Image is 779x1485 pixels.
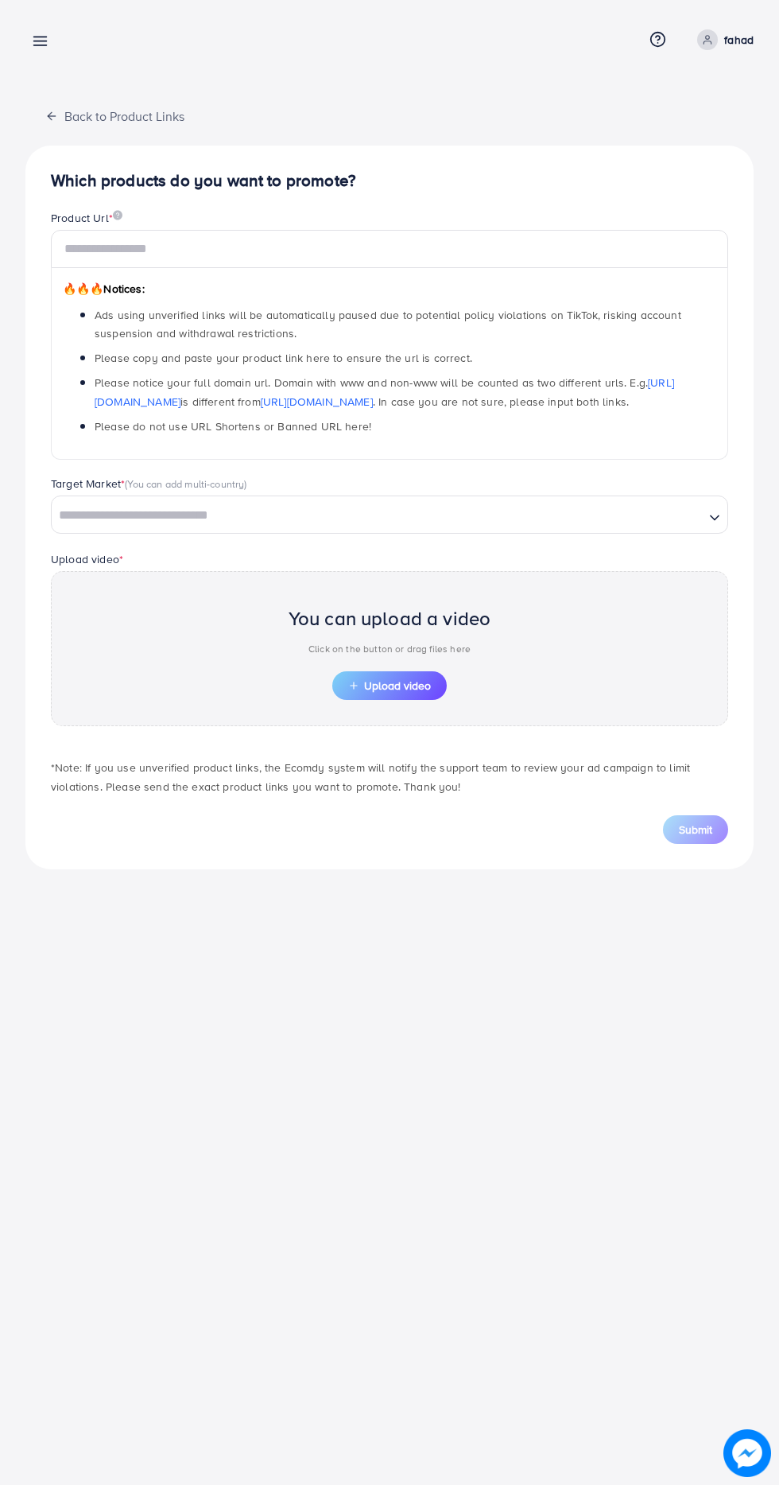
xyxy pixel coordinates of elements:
img: image [113,210,122,220]
span: Notices: [63,281,145,297]
span: Please do not use URL Shortens or Banned URL here! [95,418,371,434]
h2: You can upload a video [289,607,491,630]
img: image [727,1433,767,1473]
button: Back to Product Links [25,99,204,133]
span: Please notice your full domain url. Domain with www and non-www will be counted as two different ... [95,375,674,409]
button: Upload video [332,671,447,700]
a: [URL][DOMAIN_NAME] [95,375,674,409]
span: (You can add multi-country) [125,476,246,491]
p: *Note: If you use unverified product links, the Ecomdy system will notify the support team to rev... [51,758,728,796]
label: Product Url [51,210,122,226]
a: [URL][DOMAIN_NAME] [261,394,373,410]
label: Target Market [51,476,247,492]
button: Submit [663,815,728,844]
div: Search for option [51,496,728,534]
span: Upload video [348,680,431,691]
p: Click on the button or drag files here [289,639,491,659]
span: Ads using unverified links will be automatically paused due to potential policy violations on Tik... [95,307,681,341]
span: 🔥🔥🔥 [63,281,103,297]
a: fahad [691,29,754,50]
h4: Which products do you want to promote? [51,171,728,191]
p: fahad [724,30,754,49]
input: Search for option [53,503,703,528]
span: Please copy and paste your product link here to ensure the url is correct. [95,350,472,366]
label: Upload video [51,551,123,567]
span: Submit [679,822,712,838]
